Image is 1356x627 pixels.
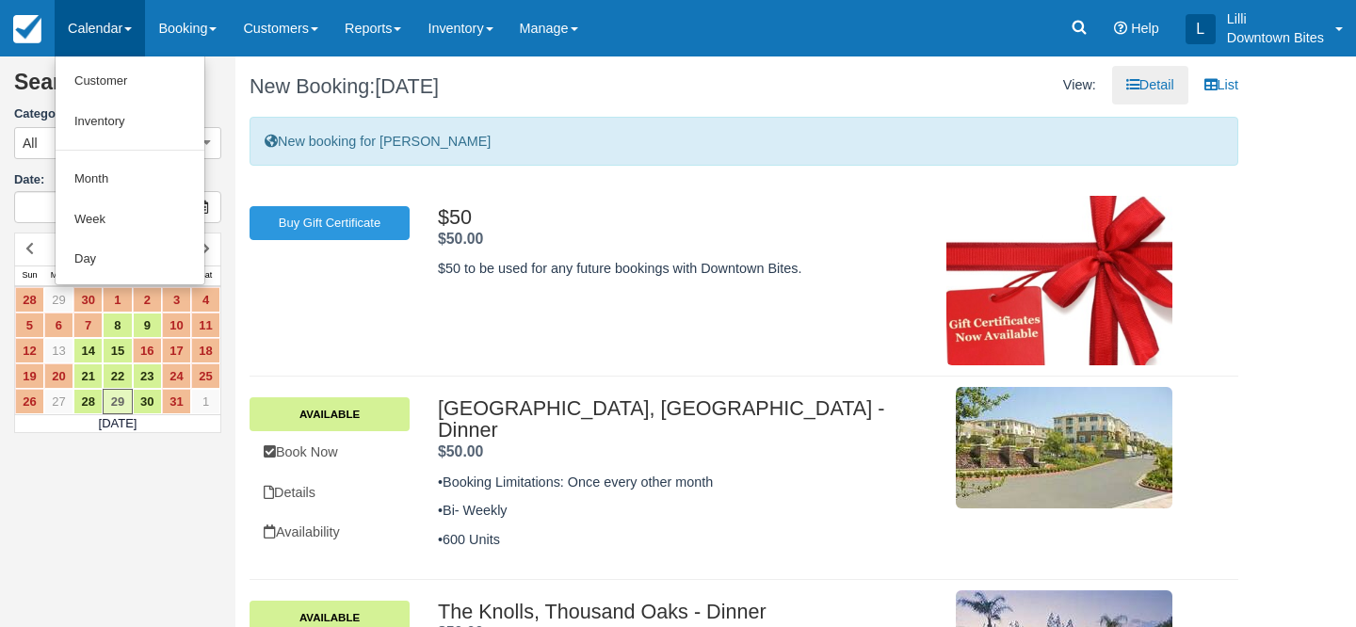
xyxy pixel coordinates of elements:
[23,134,38,153] span: All
[56,159,204,200] a: Month
[73,389,103,414] a: 28
[375,74,439,98] span: [DATE]
[55,56,205,285] ul: Calendar
[438,473,928,492] p: •Booking Limitations: Once every other month
[15,313,44,338] a: 5
[438,259,928,279] p: $50 to be used for any future bookings with Downtown Bites.
[73,363,103,389] a: 21
[438,530,928,550] p: •600 Units
[73,287,103,313] a: 30
[1049,66,1110,104] li: View:
[103,338,132,363] a: 15
[133,313,162,338] a: 9
[956,387,1172,508] img: M133-1
[1112,66,1188,104] a: Detail
[103,363,132,389] a: 22
[1190,66,1252,104] a: List
[15,363,44,389] a: 19
[250,433,410,472] a: Book Now
[133,287,162,313] a: 2
[44,287,73,313] a: 29
[162,338,191,363] a: 17
[14,127,221,159] button: All
[191,389,220,414] a: 1
[1114,22,1127,35] i: Help
[946,196,1172,365] img: M67-gc_img
[44,313,73,338] a: 6
[438,206,928,229] h2: $50
[15,338,44,363] a: 12
[438,601,928,623] h2: The Knolls, Thousand Oaks - Dinner
[14,105,221,123] label: Category
[438,443,483,459] span: $50.00
[14,71,221,105] h2: Search
[162,313,191,338] a: 10
[15,265,44,286] th: Sun
[250,513,410,552] a: Availability
[56,102,204,142] a: Inventory
[191,313,220,338] a: 11
[103,313,132,338] a: 8
[191,287,220,313] a: 4
[56,61,204,102] a: Customer
[44,338,73,363] a: 13
[44,265,73,286] th: Mon
[103,389,132,414] a: 29
[56,239,204,280] a: Day
[15,389,44,414] a: 26
[133,363,162,389] a: 23
[133,338,162,363] a: 16
[1227,28,1324,47] p: Downtown Bites
[162,363,191,389] a: 24
[438,231,483,247] strong: Price: $50
[44,389,73,414] a: 27
[73,313,103,338] a: 7
[1186,14,1216,44] div: L
[162,287,191,313] a: 3
[44,363,73,389] a: 20
[56,200,204,240] a: Week
[250,117,1238,167] div: New booking for [PERSON_NAME]
[73,338,103,363] a: 14
[162,389,191,414] a: 31
[250,474,410,512] a: Details
[1131,21,1159,36] span: Help
[250,397,410,431] a: Available
[133,389,162,414] a: 30
[1227,9,1324,28] p: Lilli
[250,75,730,98] h1: New Booking:
[191,338,220,363] a: 18
[438,501,928,521] p: •Bi- Weekly
[250,206,410,241] a: Buy Gift Certificate
[191,265,220,286] th: Sat
[15,287,44,313] a: 28
[15,414,221,433] td: [DATE]
[13,15,41,43] img: checkfront-main-nav-mini-logo.png
[14,171,221,189] label: Date:
[438,397,928,442] h2: [GEOGRAPHIC_DATA], [GEOGRAPHIC_DATA] - Dinner
[191,363,220,389] a: 25
[103,287,132,313] a: 1
[438,443,483,459] strong: Price: $50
